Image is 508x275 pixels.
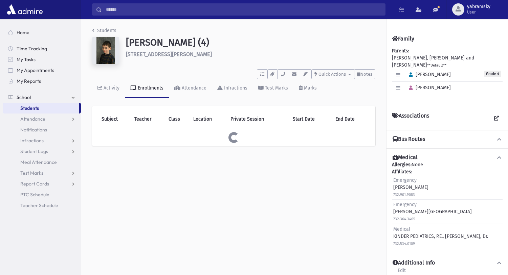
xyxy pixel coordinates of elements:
button: Bus Routes [392,136,503,143]
h6: [STREET_ADDRESS][PERSON_NAME] [126,51,375,57]
h1: [PERSON_NAME] (4) [126,37,375,48]
span: Quick Actions [318,72,346,77]
th: Class [164,111,189,127]
a: Test Marks [3,168,81,178]
span: Report Cards [20,181,49,187]
h4: Bus Routes [393,136,425,143]
h4: Associations [392,112,429,125]
div: [PERSON_NAME][GEOGRAPHIC_DATA] [393,201,472,222]
a: Meal Attendance [3,157,81,168]
small: 732.534.0109 [393,242,415,246]
span: Student Logs [20,148,48,154]
a: PTC Schedule [3,189,81,200]
span: Grade 4 [484,71,501,77]
a: School [3,92,81,103]
span: Notifications [20,127,47,133]
a: Teacher Schedule [3,200,81,211]
h4: Medical [393,154,418,161]
b: Parents: [392,48,409,54]
button: Medical [392,154,503,161]
a: Test Marks [253,79,293,98]
a: Infractions [3,135,81,146]
span: PTC Schedule [20,192,49,198]
a: Marks [293,79,322,98]
a: Infractions [212,79,253,98]
a: Notifications [3,124,81,135]
span: Test Marks [20,170,43,176]
span: Time Tracking [17,46,47,52]
a: My Reports [3,76,81,86]
span: My Reports [17,78,41,84]
a: Attendance [169,79,212,98]
a: Home [3,27,81,38]
button: Quick Actions [311,69,354,79]
div: Activity [102,85,119,91]
small: 732.364.3465 [393,217,415,221]
span: My Appointments [17,67,54,73]
a: View all Associations [490,112,503,125]
span: Attendance [20,116,45,122]
span: Students [20,105,39,111]
th: Start Date [289,111,331,127]
h4: Family [392,35,414,42]
div: None [392,161,503,248]
a: Report Cards [3,178,81,189]
b: Affiliates: [392,169,412,175]
div: Test Marks [264,85,288,91]
th: Teacher [130,111,164,127]
span: School [17,94,31,100]
span: Emergency [393,177,417,183]
a: Enrollments [125,79,169,98]
input: Search [102,3,385,16]
span: Infractions [20,137,44,144]
th: Location [189,111,226,127]
span: Emergency [393,202,417,207]
small: 732.901.9083 [393,193,415,197]
span: Teacher Schedule [20,202,58,208]
img: AdmirePro [5,3,44,16]
b: Allergies: [392,162,412,168]
th: Private Session [226,111,289,127]
div: [PERSON_NAME] [393,177,428,198]
button: Additional Info [392,259,503,267]
span: Meal Attendance [20,159,57,165]
div: [PERSON_NAME], [PERSON_NAME] and [PERSON_NAME] [392,47,503,101]
div: Enrollments [136,85,163,91]
a: Student Logs [3,146,81,157]
span: Notes [360,72,372,77]
div: Attendance [180,85,206,91]
th: End Date [331,111,370,127]
span: My Tasks [17,56,36,62]
button: Notes [354,69,375,79]
a: Attendance [3,114,81,124]
a: Time Tracking [3,43,81,54]
div: Marks [303,85,317,91]
a: Students [3,103,79,114]
nav: breadcrumb [92,27,116,37]
div: KINDER PEDIATRICS, P.E., [PERSON_NAME], Dr. [393,226,488,247]
span: Home [17,29,29,35]
a: My Tasks [3,54,81,65]
th: Subject [97,111,130,127]
a: My Appointments [3,65,81,76]
span: Medical [393,226,410,232]
span: User [467,9,490,15]
span: [PERSON_NAME] [406,85,451,91]
span: [PERSON_NAME] [406,72,451,77]
a: Activity [92,79,125,98]
div: Infractions [223,85,247,91]
h4: Additional Info [393,259,435,267]
a: Students [92,28,116,33]
span: yabramsky [467,4,490,9]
